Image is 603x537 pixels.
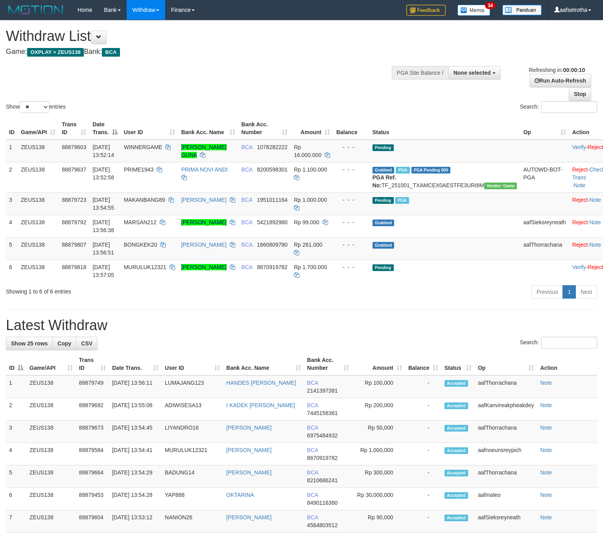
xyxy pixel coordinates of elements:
a: Next [575,285,597,299]
td: YAP888 [162,488,223,510]
a: 1 [562,285,576,299]
div: - - - [336,263,366,271]
td: aafKanvireakpheakdey [475,398,537,421]
td: Rp 1,000,000 [352,443,405,465]
td: Rp 50,000 [352,421,405,443]
h4: Game: Bank: [6,48,394,56]
th: Game/API: activate to sort column ascending [26,353,76,375]
span: BCA [307,492,318,498]
th: Amount: activate to sort column ascending [291,117,333,140]
a: Copy [52,337,76,350]
td: - [405,421,441,443]
td: aafThorrachana [475,465,537,488]
span: BCA [242,144,253,150]
td: [DATE] 13:55:08 [109,398,162,421]
td: [DATE] 13:54:28 [109,488,162,510]
a: Run Auto-Refresh [529,74,591,87]
a: CSV [76,337,98,350]
td: 4 [6,215,18,237]
label: Search: [520,101,597,113]
a: [PERSON_NAME] [181,242,227,248]
td: aafThorrachana [475,375,537,398]
th: Bank Acc. Name: activate to sort column ascending [223,353,304,375]
td: - [405,398,441,421]
td: AUTOWD-BOT-PGA [520,162,569,192]
span: BCA [307,447,318,453]
td: TF_251001_TXAMCEX0AESTFE3URI8M [369,162,520,192]
span: Pending [372,144,394,151]
td: aafSieksreyneath [475,510,537,533]
span: Vendor URL: https://trx31.1velocity.biz [484,183,517,189]
a: [PERSON_NAME] GUNA [181,144,227,158]
a: Note [540,402,552,408]
span: BONGKEK20 [124,242,157,248]
span: [DATE] 13:57:05 [92,264,114,278]
b: PGA Ref. No: [372,174,396,188]
td: - [405,510,441,533]
span: BCA [242,197,253,203]
th: Status: activate to sort column ascending [441,353,475,375]
td: ZEUS138 [26,398,76,421]
td: aafSieksreyneath [520,215,569,237]
td: aafThorrachana [475,421,537,443]
td: 6 [6,260,18,282]
td: ZEUS138 [26,465,76,488]
span: [DATE] 13:56:51 [92,242,114,256]
td: aafThorrachana [520,237,569,260]
td: 88879673 [76,421,109,443]
span: Copy 5421892980 to clipboard [257,219,288,225]
span: MAKANBANG89 [124,197,165,203]
td: 88879692 [76,398,109,421]
span: WINNERGAME [124,144,162,150]
th: Game/API: activate to sort column ascending [18,117,59,140]
td: ZEUS138 [18,162,59,192]
input: Search: [541,337,597,349]
label: Search: [520,337,597,349]
th: Bank Acc. Number: activate to sort column ascending [304,353,352,375]
a: Note [589,197,601,203]
span: Copy 1078282222 to clipboard [257,144,288,150]
a: I KADEK [PERSON_NAME] [226,402,295,408]
a: [PERSON_NAME] [181,264,227,270]
th: Op: activate to sort column ascending [520,117,569,140]
span: MARSAN212 [124,219,157,225]
span: BCA [242,166,253,173]
span: Copy 8210686241 to clipboard [307,477,338,483]
span: Rp 1.700.000 [294,264,327,270]
a: Verify [572,144,586,150]
a: Note [540,469,552,476]
span: Pending [372,264,394,271]
span: Copy [57,340,71,347]
th: Op: activate to sort column ascending [475,353,537,375]
span: Accepted [444,402,468,409]
td: 88879604 [76,510,109,533]
label: Show entries [6,101,66,113]
span: Rp 261.000 [294,242,322,248]
td: LUMAJANG123 [162,375,223,398]
div: - - - [336,143,366,151]
td: Rp 200,000 [352,398,405,421]
span: Rp 1.000.000 [294,197,327,203]
span: [DATE] 13:52:14 [92,144,114,158]
td: [DATE] 13:56:11 [109,375,162,398]
td: 6 [6,488,26,510]
span: [DATE] 13:54:55 [92,197,114,211]
span: Copy 1660809780 to clipboard [257,242,288,248]
td: 88879749 [76,375,109,398]
span: 88879637 [62,166,86,173]
span: 88879603 [62,144,86,150]
span: PGA Pending [411,167,451,173]
span: [DATE] 13:56:38 [92,219,114,233]
a: OKTARINA [226,492,254,498]
td: 4 [6,443,26,465]
span: Rp 16.000.000 [294,144,321,158]
span: Refreshing in: [529,67,585,73]
button: None selected [448,66,501,79]
td: Rp 300,000 [352,465,405,488]
span: Copy 8670919782 to clipboard [307,455,338,461]
th: Bank Acc. Number: activate to sort column ascending [238,117,291,140]
span: Accepted [444,515,468,521]
span: OXPLAY > ZEUS138 [27,48,84,57]
td: ZEUS138 [26,488,76,510]
div: - - - [336,166,366,173]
